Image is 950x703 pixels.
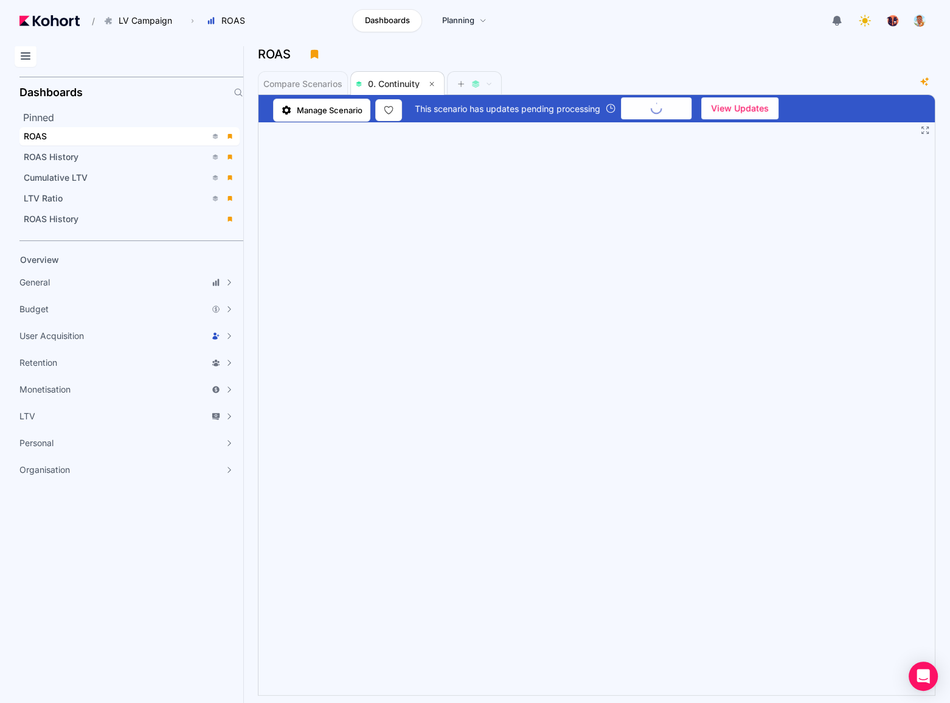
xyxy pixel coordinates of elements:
[24,214,78,224] span: ROAS History
[24,152,78,162] span: ROAS History
[365,15,410,27] span: Dashboards
[24,131,47,141] span: ROAS
[19,189,240,208] a: LTV Ratio
[920,125,930,135] button: Fullscreen
[24,193,63,203] span: LTV Ratio
[368,79,420,89] span: 0. Continuity
[200,10,258,31] button: ROAS
[19,148,240,166] a: ROAS History
[20,254,59,265] span: Overview
[19,87,83,98] h2: Dashboards
[909,662,938,691] div: Open Intercom Messenger
[887,15,899,27] img: logo_TreesPlease_20230726120307121221.png
[442,15,474,27] span: Planning
[711,99,769,117] span: View Updates
[19,357,57,369] span: Retention
[82,15,95,27] span: /
[221,15,245,27] span: ROAS
[19,15,80,26] img: Kohort logo
[19,303,49,315] span: Budget
[263,80,342,88] span: Compare Scenarios
[16,251,223,269] a: Overview
[24,172,88,183] span: Cumulative LTV
[297,104,362,116] span: Manage Scenario
[19,383,71,396] span: Monetisation
[258,48,298,60] h3: ROAS
[429,9,499,32] a: Planning
[19,410,35,422] span: LTV
[19,169,240,187] a: Cumulative LTV
[273,99,370,122] a: Manage Scenario
[352,9,422,32] a: Dashboards
[415,102,600,115] span: This scenario has updates pending processing
[19,330,84,342] span: User Acquisition
[23,110,243,125] h2: Pinned
[701,97,778,119] button: View Updates
[189,16,196,26] span: ›
[19,464,70,476] span: Organisation
[97,10,185,31] button: LV Campaign
[19,437,54,449] span: Personal
[19,127,240,145] a: ROAS
[19,210,240,228] a: ROAS History
[119,15,172,27] span: LV Campaign
[19,276,50,289] span: General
